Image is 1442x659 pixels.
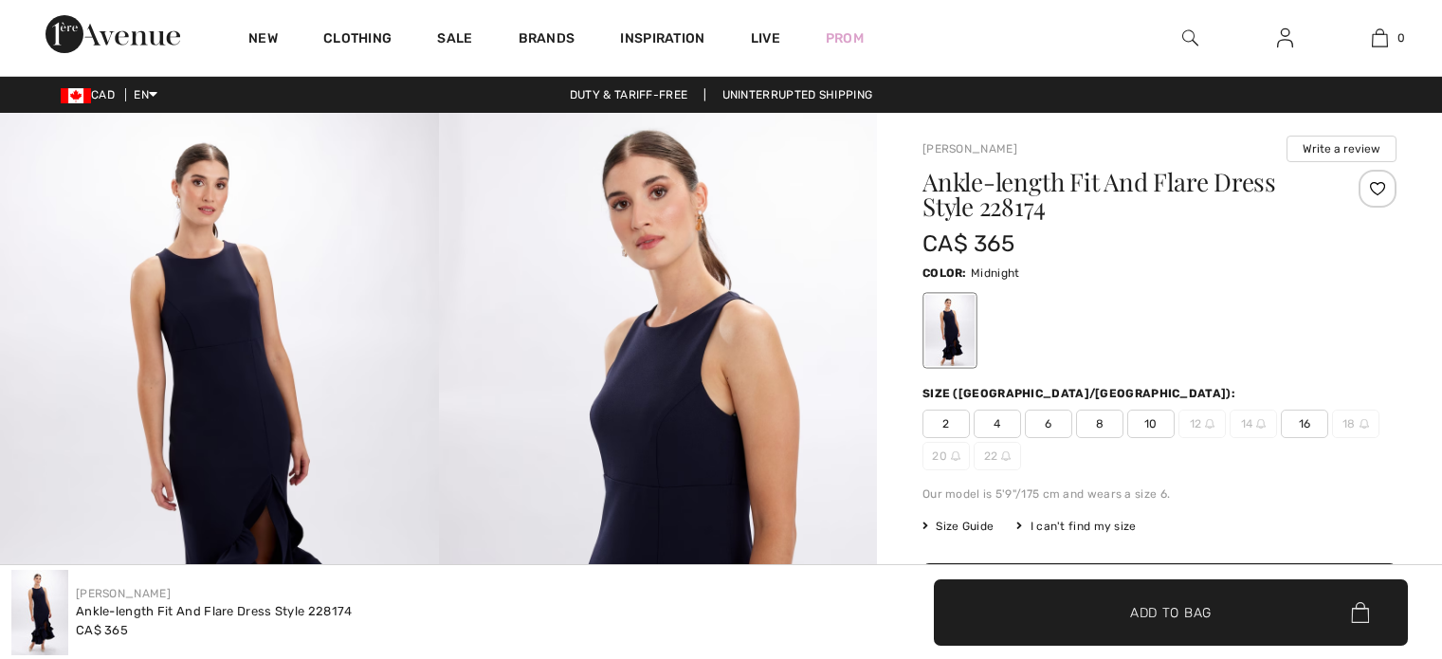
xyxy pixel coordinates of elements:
[323,30,392,50] a: Clothing
[826,28,864,48] a: Prom
[922,266,967,280] span: Color:
[437,30,472,50] a: Sale
[76,602,353,621] div: Ankle-length Fit And Flare Dress Style 228174
[974,442,1021,470] span: 22
[1256,419,1266,429] img: ring-m.svg
[971,266,1019,280] span: Midnight
[1397,29,1405,46] span: 0
[1025,410,1072,438] span: 6
[922,142,1017,156] a: [PERSON_NAME]
[1001,451,1011,461] img: ring-m.svg
[934,579,1408,646] button: Add to Bag
[1281,410,1328,438] span: 16
[922,518,994,535] span: Size Guide
[61,88,91,103] img: Canadian Dollar
[751,28,780,48] a: Live
[46,15,180,53] img: 1ère Avenue
[61,88,122,101] span: CAD
[922,385,1239,402] div: Size ([GEOGRAPHIC_DATA]/[GEOGRAPHIC_DATA]):
[922,485,1396,503] div: Our model is 5'9"/175 cm and wears a size 6.
[1277,27,1293,49] img: My Info
[1351,602,1369,623] img: Bag.svg
[1205,419,1214,429] img: ring-m.svg
[922,442,970,470] span: 20
[1076,410,1123,438] span: 8
[76,623,128,637] span: CA$ 365
[1230,410,1277,438] span: 14
[922,563,1396,630] button: Add to Bag
[1016,518,1136,535] div: I can't find my size
[974,410,1021,438] span: 4
[11,570,68,655] img: Ankle-Length Fit and Flare Dress Style 228174
[1333,27,1426,49] a: 0
[1360,419,1369,429] img: ring-m.svg
[1178,410,1226,438] span: 12
[1332,410,1379,438] span: 18
[1322,517,1423,564] iframe: Opens a widget where you can chat to one of our agents
[1130,602,1212,622] span: Add to Bag
[620,30,704,50] span: Inspiration
[1182,27,1198,49] img: search the website
[248,30,278,50] a: New
[1127,410,1175,438] span: 10
[922,170,1318,219] h1: Ankle-length Fit And Flare Dress Style 228174
[922,410,970,438] span: 2
[1372,27,1388,49] img: My Bag
[519,30,575,50] a: Brands
[1287,136,1396,162] button: Write a review
[1262,27,1308,50] a: Sign In
[922,230,1014,257] span: CA$ 365
[951,451,960,461] img: ring-m.svg
[925,295,975,366] div: Midnight
[134,88,157,101] span: EN
[76,587,171,600] a: [PERSON_NAME]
